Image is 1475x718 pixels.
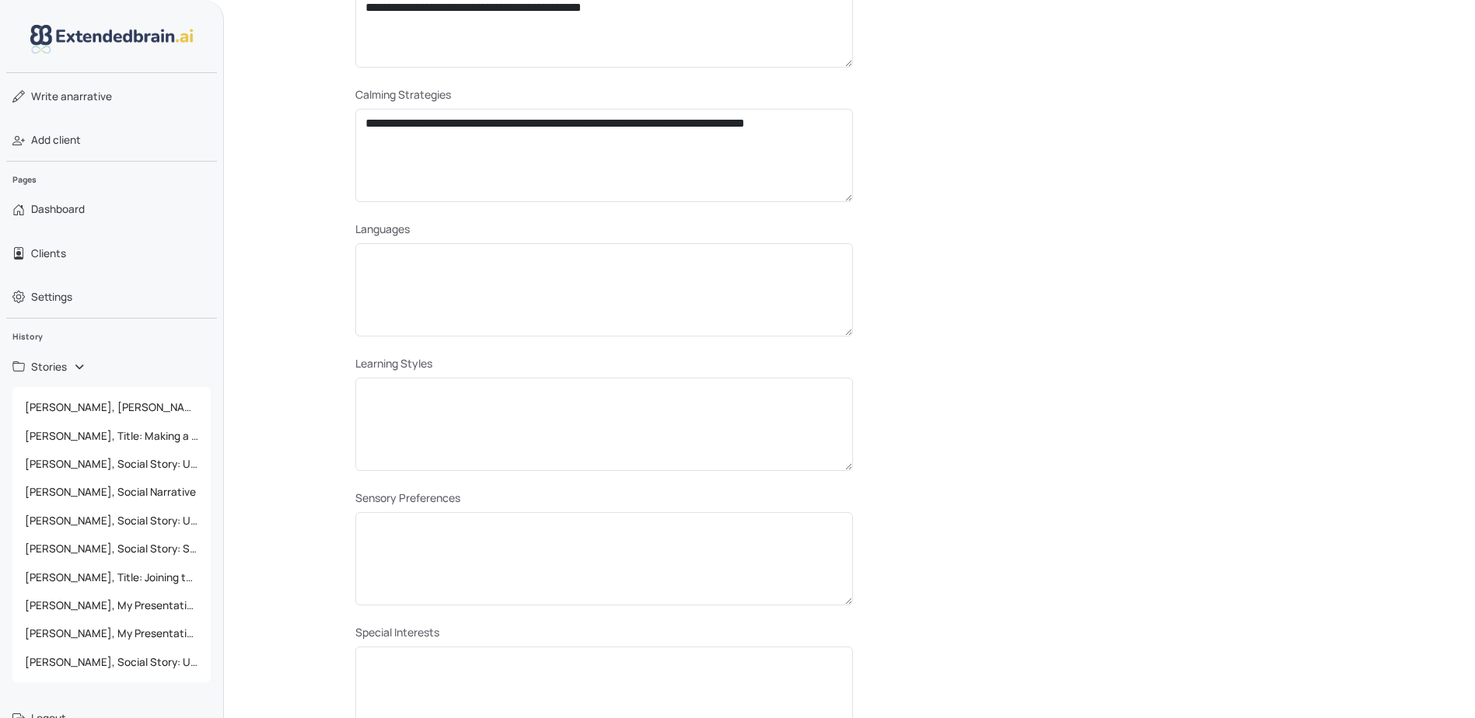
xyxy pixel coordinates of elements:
[19,591,204,619] span: [PERSON_NAME], My Presentation at the Sharkeys National Convention
[12,478,211,506] a: [PERSON_NAME], Social Narrative
[12,563,211,591] a: [PERSON_NAME], Title: Joining the Block Builders
[355,355,432,371] label: Learning Styles
[12,619,211,647] a: [PERSON_NAME], My Presentation at the Sharkeys National Convention
[355,221,410,237] label: Languages
[19,619,204,647] span: [PERSON_NAME], My Presentation at the Sharkeys National Convention
[19,393,204,421] span: [PERSON_NAME], [PERSON_NAME]'s Plan to Make a Good Impression on Katy
[12,591,211,619] a: [PERSON_NAME], My Presentation at the Sharkeys National Convention
[31,289,72,305] span: Settings
[31,89,67,103] span: Write a
[19,535,204,563] span: [PERSON_NAME], Social Story: Staying Calm and Assured in New Situations
[12,393,211,421] a: [PERSON_NAME], [PERSON_NAME]'s Plan to Make a Good Impression on Katy
[355,624,439,640] label: Special Interests
[12,450,211,478] a: [PERSON_NAME], Social Story: Understanding and Communicating with Customers
[30,25,194,54] img: logo
[12,422,211,450] a: [PERSON_NAME], Title: Making a Good Impression on Katy
[12,535,211,563] a: [PERSON_NAME], Social Story: Staying Calm and Assured in New Situations
[355,86,451,103] label: Calming Strategies
[19,478,204,506] span: [PERSON_NAME], Social Narrative
[19,507,204,535] span: [PERSON_NAME], Social Story: Understanding and Solving Service Disruptions
[19,422,204,450] span: [PERSON_NAME], Title: Making a Good Impression on Katy
[31,359,67,375] span: Stories
[19,450,204,478] span: [PERSON_NAME], Social Story: Understanding and Communicating with Customers
[31,201,85,217] span: Dashboard
[31,132,81,148] span: Add client
[19,563,204,591] span: [PERSON_NAME], Title: Joining the Block Builders
[12,648,211,676] a: [PERSON_NAME], Social Story: Understanding and Solving Service Disruptions
[31,89,112,104] span: narrative
[19,648,204,676] span: [PERSON_NAME], Social Story: Understanding and Solving Service Disruptions
[31,246,66,261] span: Clients
[355,490,460,506] label: Sensory Preferences
[12,507,211,535] a: [PERSON_NAME], Social Story: Understanding and Solving Service Disruptions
